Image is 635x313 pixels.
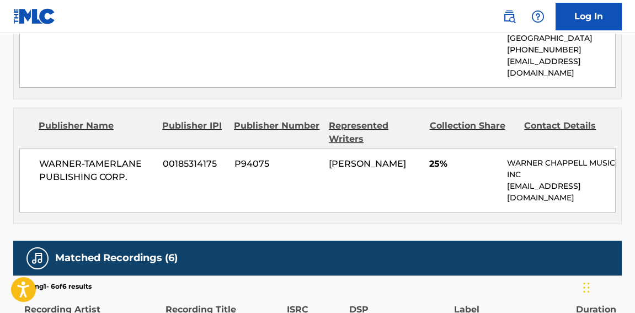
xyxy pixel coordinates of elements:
[524,119,611,146] div: Contact Details
[507,33,615,44] p: [GEOGRAPHIC_DATA]
[13,8,56,24] img: MLC Logo
[580,260,635,313] iframe: Chat Widget
[162,119,226,146] div: Publisher IPI
[556,3,622,30] a: Log In
[39,157,154,184] span: WARNER-TAMERLANE PUBLISHING CORP.
[31,252,44,265] img: Matched Recordings
[507,181,615,204] p: [EMAIL_ADDRESS][DOMAIN_NAME]
[503,10,516,23] img: search
[234,157,321,171] span: P94075
[39,119,154,146] div: Publisher Name
[429,119,516,146] div: Collection Share
[527,6,549,28] div: Help
[531,10,545,23] img: help
[498,6,520,28] a: Public Search
[429,157,498,171] span: 25%
[329,119,421,146] div: Represented Writers
[507,56,615,79] p: [EMAIL_ADDRESS][DOMAIN_NAME]
[507,157,615,181] p: WARNER CHAPPELL MUSIC INC
[55,252,178,264] h5: Matched Recordings (6)
[163,157,226,171] span: 00185314175
[583,271,590,304] div: Drag
[13,282,92,291] p: Showing 1 - 6 of 6 results
[234,119,321,146] div: Publisher Number
[507,44,615,56] p: [PHONE_NUMBER]
[329,158,406,169] span: [PERSON_NAME]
